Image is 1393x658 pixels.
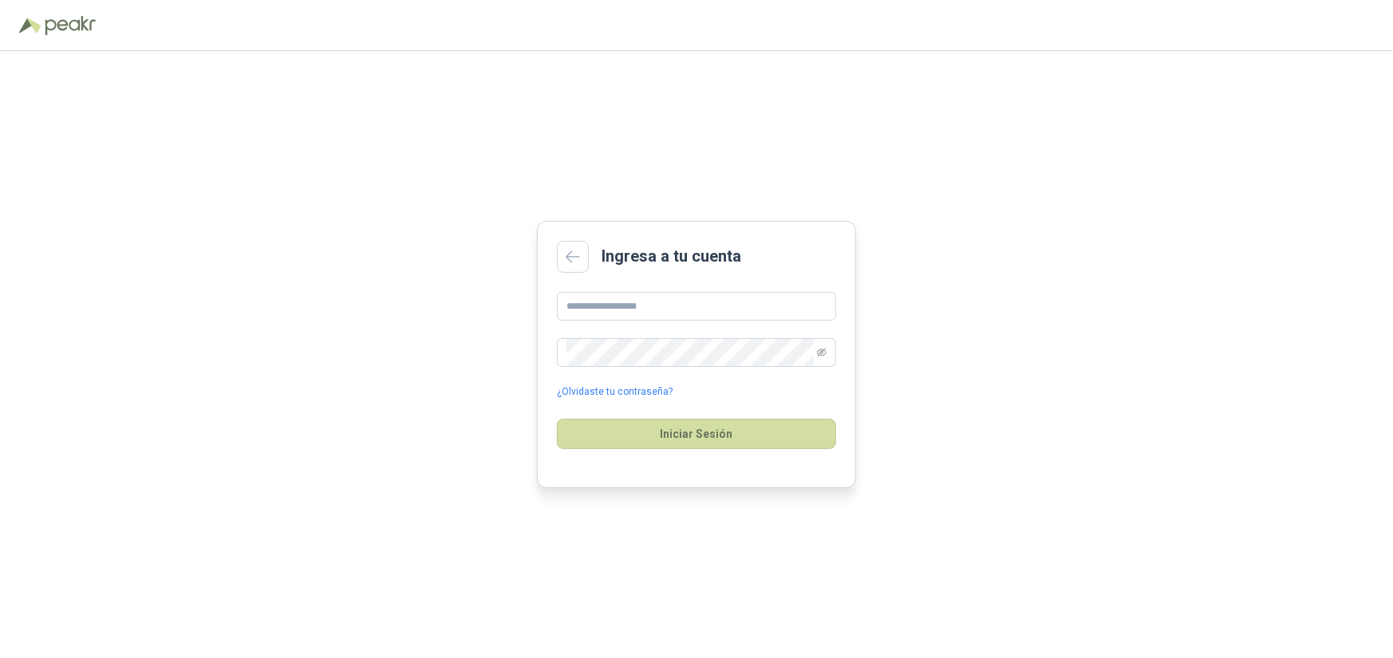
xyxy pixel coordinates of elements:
[602,244,741,269] h2: Ingresa a tu cuenta
[557,384,673,400] a: ¿Olvidaste tu contraseña?
[557,419,836,449] button: Iniciar Sesión
[817,348,827,357] span: eye-invisible
[19,18,41,33] img: Logo
[45,16,96,35] img: Peakr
